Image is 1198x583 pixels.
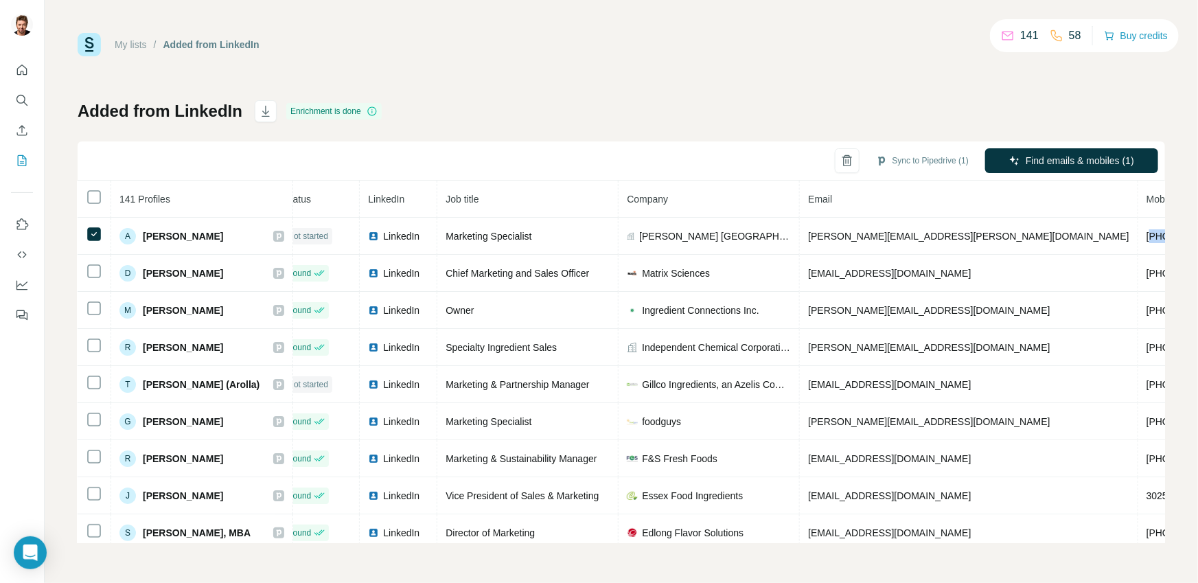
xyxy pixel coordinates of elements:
span: Status [284,194,311,205]
span: Job title [446,194,479,205]
span: [PERSON_NAME], MBA [143,526,251,540]
span: [PERSON_NAME] [143,304,223,317]
div: M [119,302,136,319]
span: [PERSON_NAME] [143,341,223,354]
div: A [119,228,136,244]
div: S [119,525,136,541]
div: R [119,339,136,356]
span: 141 Profiles [119,194,170,205]
span: [PERSON_NAME] [143,415,223,428]
div: D [119,265,136,282]
span: [PERSON_NAME] [143,452,223,466]
span: [PERSON_NAME] [143,489,223,503]
span: Company [627,194,668,205]
div: Open Intercom Messenger [14,536,47,569]
div: J [119,488,136,504]
div: T [119,376,136,393]
span: Mobile [1147,194,1175,205]
span: LinkedIn [368,194,404,205]
div: G [119,413,136,430]
span: [PERSON_NAME] (Arolla) [143,378,260,391]
div: R [119,450,136,467]
span: [PERSON_NAME] [143,229,223,243]
span: Email [808,194,832,205]
span: [PERSON_NAME] [143,266,223,280]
